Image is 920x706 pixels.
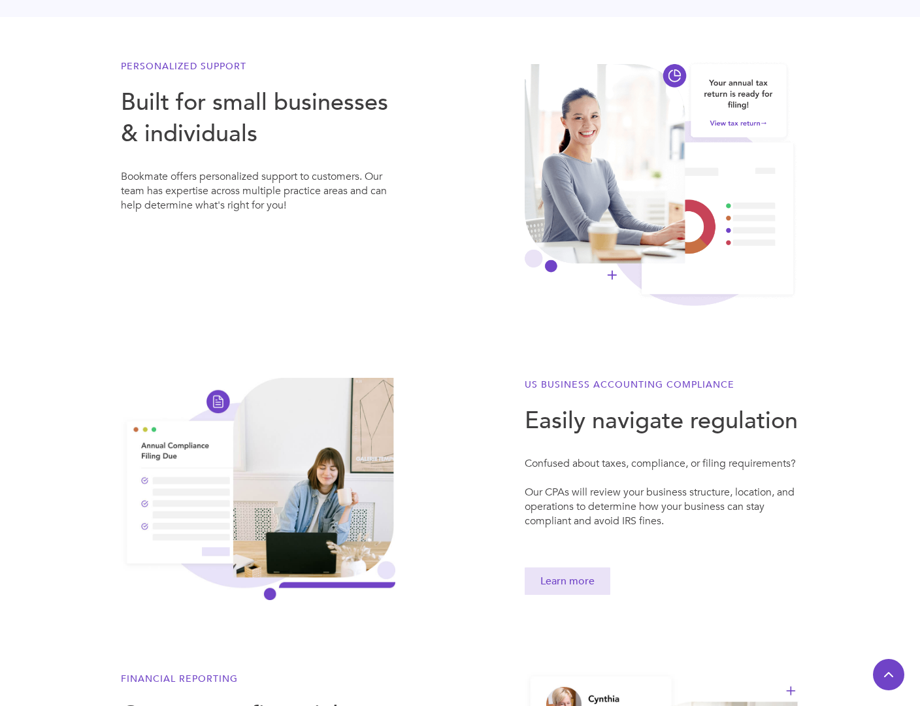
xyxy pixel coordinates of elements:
[525,378,799,392] h6: US Business accounting Compliance
[121,672,395,686] h6: Financial Reporting
[525,456,799,541] div: Confused about taxes, compliance, or filing requirements? Our CPAs will review your business stru...
[525,405,799,437] h3: Easily navigate regulation
[121,169,395,226] div: Bookmate offers personalized support to customers. Our team has expertise across multiple practic...
[121,59,395,74] h6: Personalized Support
[525,567,610,595] a: Learn more
[121,87,395,150] h3: Built for small businesses & individuals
